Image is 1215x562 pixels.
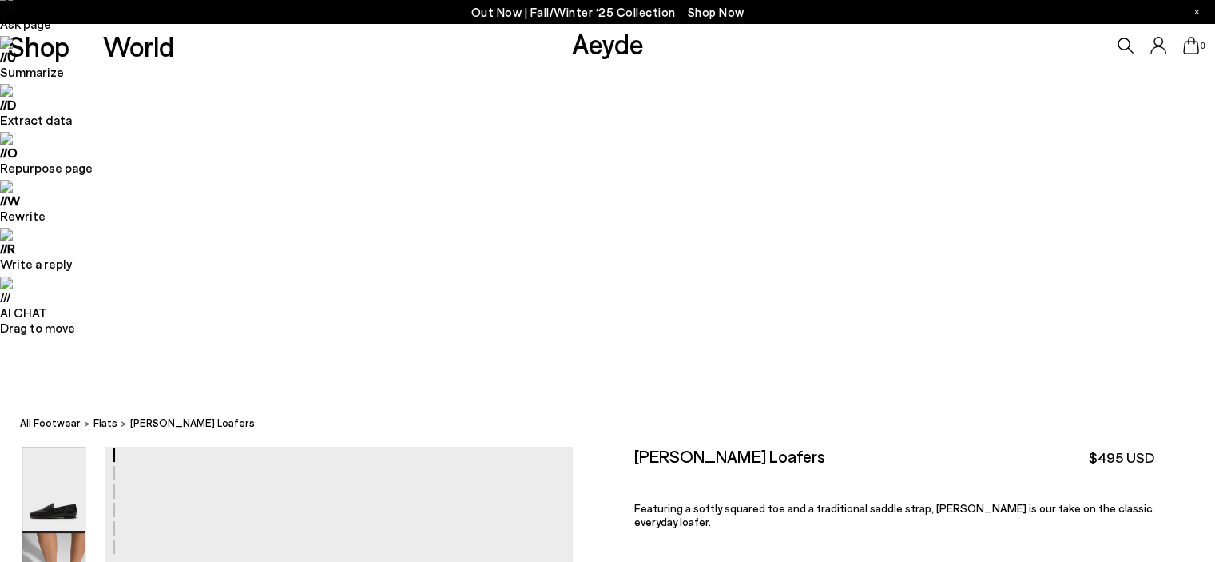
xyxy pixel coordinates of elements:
[20,402,1215,446] nav: breadcrumb
[20,415,81,432] a: All Footwear
[634,501,1154,528] p: Featuring a softly squared toe and a traditional saddle strap, [PERSON_NAME] is our take on the c...
[634,446,825,466] h2: [PERSON_NAME] Loafers
[22,447,85,531] img: Lana Moccasin Loafers - Image 1
[130,415,255,432] span: [PERSON_NAME] Loafers
[93,415,117,432] a: flats
[93,417,117,429] span: flats
[1089,448,1154,468] span: $495 USD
